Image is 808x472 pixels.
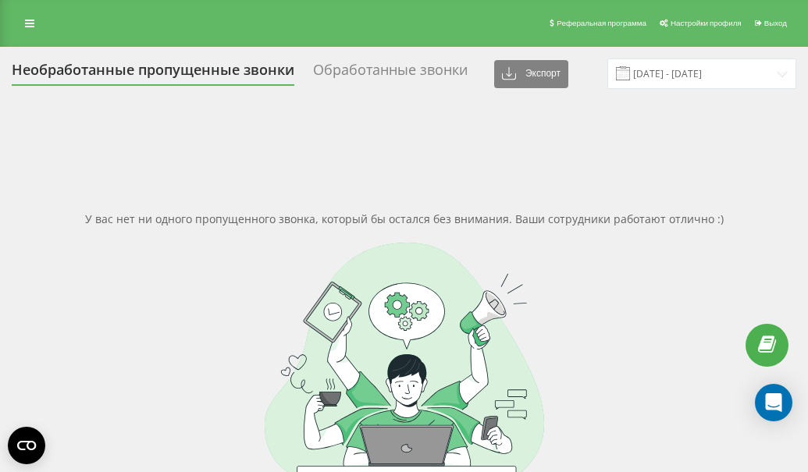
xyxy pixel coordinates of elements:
[557,19,646,27] span: Реферальная программа
[494,60,568,88] button: Экспорт
[755,384,792,421] div: Open Intercom Messenger
[12,62,294,86] div: Необработанные пропущенные звонки
[671,19,742,27] span: Настройки профиля
[764,19,787,27] span: Выход
[8,427,45,464] button: Open CMP widget
[313,62,468,86] div: Обработанные звонки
